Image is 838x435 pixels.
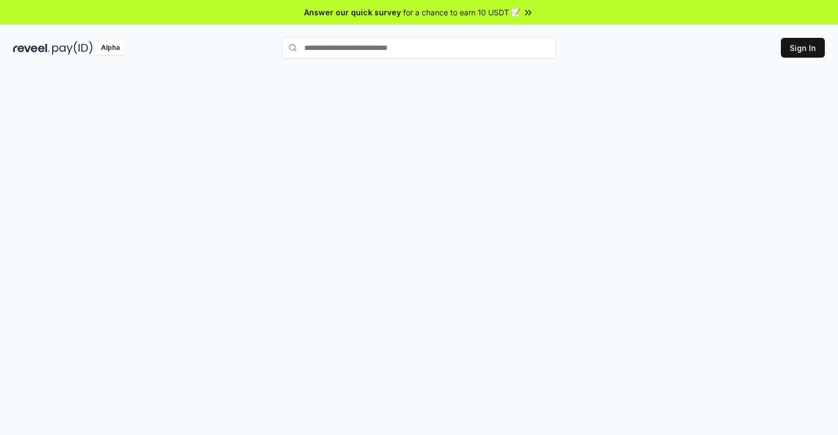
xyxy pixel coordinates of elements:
[52,41,93,55] img: pay_id
[403,7,521,18] span: for a chance to earn 10 USDT 📝
[13,41,50,55] img: reveel_dark
[781,38,825,58] button: Sign In
[304,7,401,18] span: Answer our quick survey
[95,41,126,55] div: Alpha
